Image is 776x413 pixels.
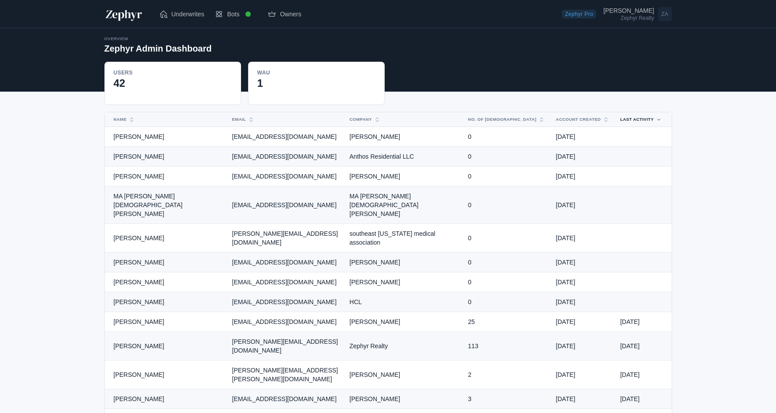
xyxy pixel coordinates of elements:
td: [EMAIL_ADDRESS][DOMAIN_NAME] [227,389,344,409]
td: [PERSON_NAME] [105,272,227,292]
td: [DATE] [615,361,671,389]
td: [PERSON_NAME] [344,312,463,332]
td: Anthos Residential LLC [344,147,463,167]
td: [DATE] [550,389,615,409]
td: [DATE] [550,167,615,186]
a: Underwrites [154,5,210,23]
td: [PERSON_NAME] [105,147,227,167]
span: Zephyr Pro [562,10,596,19]
td: [PERSON_NAME][EMAIL_ADDRESS][PERSON_NAME][DOMAIN_NAME] [227,361,344,389]
a: Open user menu [603,5,672,23]
td: 0 [463,127,550,147]
td: [PERSON_NAME] [105,389,227,409]
td: [PERSON_NAME] [344,253,463,272]
td: [EMAIL_ADDRESS][DOMAIN_NAME] [227,272,344,292]
td: [PERSON_NAME] [105,253,227,272]
a: Owners [262,5,306,23]
td: [PERSON_NAME] [344,167,463,186]
td: [DATE] [550,332,615,361]
td: 0 [463,186,550,224]
td: [PERSON_NAME][EMAIL_ADDRESS][DOMAIN_NAME] [227,332,344,361]
td: [DATE] [550,361,615,389]
td: [PERSON_NAME] [105,127,227,147]
td: 0 [463,272,550,292]
td: [PERSON_NAME][EMAIL_ADDRESS][DOMAIN_NAME] [227,224,344,253]
td: [PERSON_NAME] [105,312,227,332]
td: [EMAIL_ADDRESS][DOMAIN_NAME] [227,127,344,147]
td: 0 [463,147,550,167]
td: 3 [463,389,550,409]
button: Name [108,112,216,127]
div: Overview [104,35,212,42]
td: [DATE] [550,147,615,167]
a: Bots [209,2,262,26]
td: [PERSON_NAME] [344,389,463,409]
td: [PERSON_NAME] [105,292,227,312]
button: Account Created [550,112,604,127]
td: [EMAIL_ADDRESS][DOMAIN_NAME] [227,292,344,312]
button: Email [227,112,334,127]
td: 0 [463,292,550,312]
div: Users [114,69,133,76]
td: 113 [463,332,550,361]
span: Bots [227,10,239,19]
td: [EMAIL_ADDRESS][DOMAIN_NAME] [227,186,344,224]
span: ZA [658,7,672,21]
td: [DATE] [550,224,615,253]
button: Last Activity [615,112,657,127]
td: Zephyr Realty [344,332,463,361]
td: [EMAIL_ADDRESS][DOMAIN_NAME] [227,147,344,167]
td: [PERSON_NAME] [344,272,463,292]
td: [DATE] [550,292,615,312]
td: [EMAIL_ADDRESS][DOMAIN_NAME] [227,312,344,332]
td: 25 [463,312,550,332]
td: [PERSON_NAME] [344,361,463,389]
td: HCL [344,292,463,312]
td: [DATE] [550,253,615,272]
button: Company [344,112,452,127]
td: 2 [463,361,550,389]
td: [PERSON_NAME] [105,224,227,253]
td: [DATE] [615,389,671,409]
td: [EMAIL_ADDRESS][DOMAIN_NAME] [227,167,344,186]
td: 0 [463,253,550,272]
td: MA [PERSON_NAME][DEMOGRAPHIC_DATA] [PERSON_NAME] [105,186,227,224]
td: [DATE] [550,186,615,224]
td: [PERSON_NAME] [105,361,227,389]
td: 0 [463,167,550,186]
td: [PERSON_NAME] [105,332,227,361]
div: WAU [257,69,270,76]
div: 42 [114,76,232,90]
td: [DATE] [550,272,615,292]
td: [DATE] [550,127,615,147]
div: Zephyr Realty [603,15,654,21]
td: southeast [US_STATE] medical association [344,224,463,253]
td: MA [PERSON_NAME][DEMOGRAPHIC_DATA] [PERSON_NAME] [344,186,463,224]
div: 1 [257,76,375,90]
div: [PERSON_NAME] [603,7,654,14]
button: No. of [DEMOGRAPHIC_DATA] [463,112,540,127]
td: [PERSON_NAME] [105,167,227,186]
td: 0 [463,224,550,253]
td: [DATE] [615,312,671,332]
span: Owners [280,10,301,19]
td: [EMAIL_ADDRESS][DOMAIN_NAME] [227,253,344,272]
span: Underwrites [171,10,204,19]
td: [PERSON_NAME] [344,127,463,147]
td: [DATE] [615,332,671,361]
td: [DATE] [550,312,615,332]
img: Zephyr Logo [104,7,143,21]
h2: Zephyr Admin Dashboard [104,42,212,55]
